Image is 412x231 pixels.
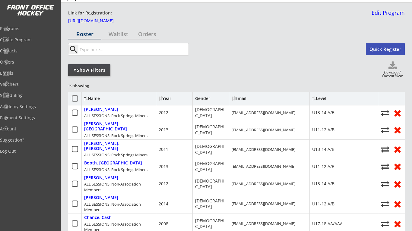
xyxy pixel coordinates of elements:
div: Roster [68,31,101,37]
div: Link for Registration: [68,10,113,16]
div: 2014 [159,201,168,207]
div: [EMAIL_ADDRESS][DOMAIN_NAME] [232,201,295,206]
div: [EMAIL_ADDRESS][DOMAIN_NAME] [232,221,295,226]
button: Remove from roster (no refund) [393,125,402,134]
button: Move player [381,180,390,188]
div: 2012 [159,110,168,116]
button: Remove from roster (no refund) [393,108,402,117]
div: Show Filters [68,67,110,73]
a: Edit Program [369,10,405,20]
div: 39 showing [68,83,112,89]
button: Move player [381,220,390,228]
div: [PERSON_NAME] [84,195,118,200]
div: Year [159,96,190,101]
div: U11-12 A/B [312,164,334,170]
img: FOH%20White%20Logo%20Transparent.png [7,5,54,16]
div: U13-14 A/B [312,110,334,116]
div: Orders [135,31,159,37]
div: [PERSON_NAME], [PERSON_NAME] [84,141,154,151]
div: 2008 [159,221,168,227]
div: [DEMOGRAPHIC_DATA] [195,178,227,190]
button: Remove from roster (no refund) [393,145,402,154]
button: Move player [381,200,390,208]
a: [URL][DOMAIN_NAME] [68,19,128,25]
button: Move player [381,145,390,153]
div: U17-18 AA/AAA [312,221,343,227]
div: ALL SESSIONS: Rock Springs Miners [84,167,147,172]
div: Gender [195,96,213,101]
div: 2012 [159,181,168,187]
div: U13-14 A/B [312,181,334,187]
div: [DEMOGRAPHIC_DATA] [195,107,227,118]
div: U11-12 A/B [312,127,334,133]
div: U11-12 A/B [312,201,334,207]
div: Download Current View [380,70,405,79]
div: ALL SESSIONS: Rock Springs Miners [84,152,147,158]
div: U13-14 A/B [312,146,334,152]
div: [EMAIL_ADDRESS][DOMAIN_NAME] [232,147,295,152]
div: Booth, [GEOGRAPHIC_DATA] [84,161,142,166]
div: [EMAIL_ADDRESS][DOMAIN_NAME] [232,164,295,169]
input: Type here... [78,43,189,55]
div: [PERSON_NAME][GEOGRAPHIC_DATA] [84,121,154,132]
button: Move player [381,162,390,170]
div: Email [232,96,286,101]
div: Chance, Cash [84,215,112,220]
button: Remove from roster (no refund) [393,162,402,171]
div: [PERSON_NAME] [84,107,118,112]
div: 2011 [159,146,168,152]
div: 2013 [159,164,168,170]
button: Remove from roster (no refund) [393,179,402,189]
button: Move player [381,126,390,134]
div: Waitlist [102,31,135,37]
button: Remove from roster (no refund) [393,199,402,208]
button: Move player [381,109,390,117]
div: ALL SESSIONS: Rock Springs Miners [84,133,147,138]
div: ALL SESSIONS: Rock Springs Miners [84,113,147,118]
div: ALL SESSIONS: Non-Association Members [84,201,154,212]
div: [EMAIL_ADDRESS][DOMAIN_NAME] [232,127,295,133]
div: [PERSON_NAME] [84,175,118,180]
button: Click to download full roster. Your browser settings may try to block it, check your security set... [381,61,405,70]
button: Remove from roster (no refund) [393,219,402,228]
div: [DEMOGRAPHIC_DATA] [195,218,227,229]
div: [EMAIL_ADDRESS][DOMAIN_NAME] [232,181,295,186]
div: [DEMOGRAPHIC_DATA] [195,161,227,172]
button: Quick Register [366,43,405,55]
div: [DEMOGRAPHIC_DATA] [195,198,227,210]
div: 2013 [159,127,168,133]
div: Level [312,96,366,101]
div: [EMAIL_ADDRESS][DOMAIN_NAME] [232,110,295,115]
div: ALL SESSIONS: Non-Association Members [84,181,154,192]
div: [DEMOGRAPHIC_DATA] [195,143,227,155]
div: [DEMOGRAPHIC_DATA] [195,124,227,136]
div: Name [84,96,133,101]
button: search [68,45,78,54]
